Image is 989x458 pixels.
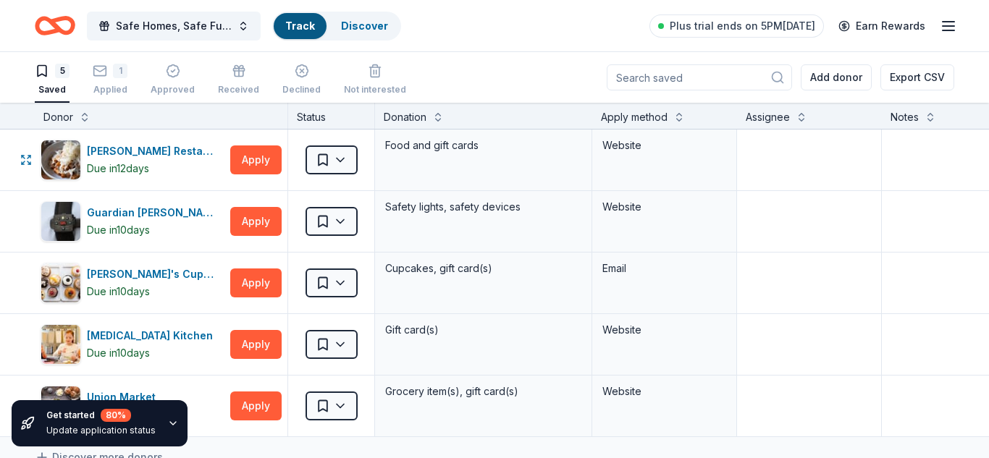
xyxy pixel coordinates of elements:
[282,84,321,96] div: Declined
[384,320,583,340] div: Gift card(s)
[830,13,934,39] a: Earn Rewards
[230,330,282,359] button: Apply
[384,135,583,156] div: Food and gift cards
[35,58,70,103] button: 5Saved
[41,140,80,179] img: Image for Ethan Stowell Restaurants
[41,386,80,425] img: Image for Union Market
[35,84,70,96] div: Saved
[46,409,156,422] div: Get started
[116,17,232,35] span: Safe Homes, Safe Futures Family Resource Fair
[602,198,726,216] div: Website
[602,260,726,277] div: Email
[113,64,127,78] div: 1
[41,324,224,365] button: Image for Taste Buds Kitchen[MEDICAL_DATA] KitchenDue in10days
[41,386,224,426] button: Image for Union MarketUnion MarketDue in10days
[87,12,261,41] button: Safe Homes, Safe Futures Family Resource Fair
[87,143,224,160] div: [PERSON_NAME] Restaurants
[282,58,321,103] button: Declined
[218,58,259,103] button: Received
[41,263,224,303] button: Image for Molly's Cupcakes[PERSON_NAME]'s CupcakesDue in10days
[41,325,80,364] img: Image for Taste Buds Kitchen
[230,268,282,297] button: Apply
[151,84,195,96] div: Approved
[880,64,954,90] button: Export CSV
[384,381,583,402] div: Grocery item(s), gift card(s)
[41,202,80,241] img: Image for Guardian Angel Device
[602,137,726,154] div: Website
[891,109,919,126] div: Notes
[384,109,426,126] div: Donation
[670,17,815,35] span: Plus trial ends on 5PM[DATE]
[93,58,127,103] button: 1Applied
[602,321,726,339] div: Website
[87,160,149,177] div: Due in 12 days
[607,64,792,90] input: Search saved
[344,84,406,96] div: Not interested
[41,140,224,180] button: Image for Ethan Stowell Restaurants[PERSON_NAME] RestaurantsDue in12days
[87,327,219,344] div: [MEDICAL_DATA] Kitchen
[93,84,127,96] div: Applied
[46,425,156,436] div: Update application status
[746,109,790,126] div: Assignee
[87,283,150,300] div: Due in 10 days
[55,64,70,78] div: 5
[384,197,583,217] div: Safety lights, safety devices
[87,221,150,239] div: Due in 10 days
[341,20,388,32] a: Discover
[230,207,282,236] button: Apply
[649,14,824,38] a: Plus trial ends on 5PM[DATE]
[230,145,282,174] button: Apply
[151,58,195,103] button: Approved
[801,64,872,90] button: Add donor
[285,20,315,32] a: Track
[41,263,80,302] img: Image for Molly's Cupcakes
[87,266,224,283] div: [PERSON_NAME]'s Cupcakes
[218,84,259,96] div: Received
[43,109,73,126] div: Donor
[87,344,150,362] div: Due in 10 days
[601,109,668,126] div: Apply method
[288,103,375,129] div: Status
[35,9,75,43] a: Home
[384,258,583,279] div: Cupcakes, gift card(s)
[41,201,224,242] button: Image for Guardian Angel DeviceGuardian [PERSON_NAME]Due in10days
[87,204,224,221] div: Guardian [PERSON_NAME]
[101,409,131,422] div: 80 %
[602,383,726,400] div: Website
[272,12,401,41] button: TrackDiscover
[230,391,282,420] button: Apply
[344,58,406,103] button: Not interested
